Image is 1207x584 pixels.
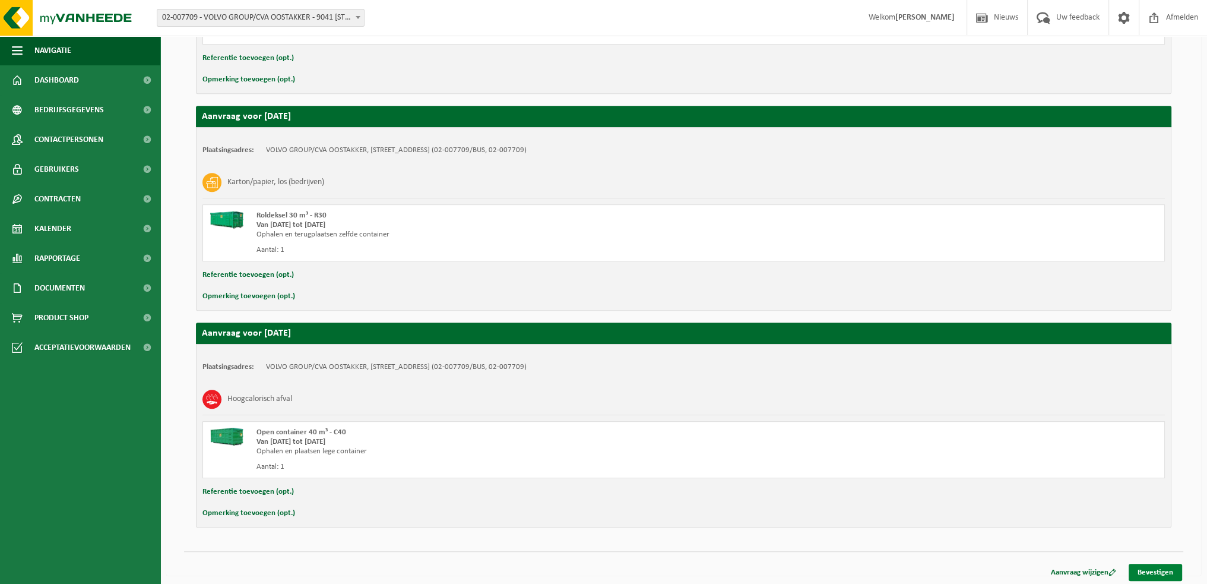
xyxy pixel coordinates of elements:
[157,10,364,26] span: 02-007709 - VOLVO GROUP/CVA OOSTAKKER - 9041 OOSTAKKER, SMALLEHEERWEG 31
[256,447,731,456] div: Ophalen en plaatsen lege container
[34,184,81,214] span: Contracten
[34,244,80,273] span: Rapportage
[256,245,731,255] div: Aantal: 1
[227,390,292,409] h3: Hoogcalorisch afval
[202,112,291,121] strong: Aanvraag voor [DATE]
[34,214,71,244] span: Kalender
[34,125,103,154] span: Contactpersonen
[202,267,294,283] button: Referentie toevoegen (opt.)
[34,333,131,362] span: Acceptatievoorwaarden
[895,13,955,22] strong: [PERSON_NAME]
[256,428,346,436] span: Open container 40 m³ - C40
[266,362,527,372] td: VOLVO GROUP/CVA OOSTAKKER, [STREET_ADDRESS] (02-007709/BUS, 02-007709)
[227,173,324,192] h3: Karton/papier, los (bedrijven)
[202,72,295,87] button: Opmerking toevoegen (opt.)
[256,221,325,229] strong: Van [DATE] tot [DATE]
[202,484,294,500] button: Referentie toevoegen (opt.)
[202,363,254,371] strong: Plaatsingsadres:
[202,50,294,66] button: Referentie toevoegen (opt.)
[34,65,79,95] span: Dashboard
[157,9,365,27] span: 02-007709 - VOLVO GROUP/CVA OOSTAKKER - 9041 OOSTAKKER, SMALLEHEERWEG 31
[202,329,291,338] strong: Aanvraag voor [DATE]
[202,146,254,154] strong: Plaatsingsadres:
[256,211,327,219] span: Roldeksel 30 m³ - R30
[1042,564,1125,581] a: Aanvraag wijzigen
[266,146,527,155] td: VOLVO GROUP/CVA OOSTAKKER, [STREET_ADDRESS] (02-007709/BUS, 02-007709)
[34,273,85,303] span: Documenten
[34,154,79,184] span: Gebruikers
[34,95,104,125] span: Bedrijfsgegevens
[256,462,731,472] div: Aantal: 1
[202,506,295,521] button: Opmerking toevoegen (opt.)
[34,36,71,65] span: Navigatie
[209,211,245,229] img: HK-XR-30-GN-00.png
[1129,564,1182,581] a: Bevestigen
[202,289,295,304] button: Opmerking toevoegen (opt.)
[256,438,325,446] strong: Van [DATE] tot [DATE]
[34,303,88,333] span: Product Shop
[256,230,731,239] div: Ophalen en terugplaatsen zelfde container
[209,428,245,446] img: HK-XC-40-GN-00.png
